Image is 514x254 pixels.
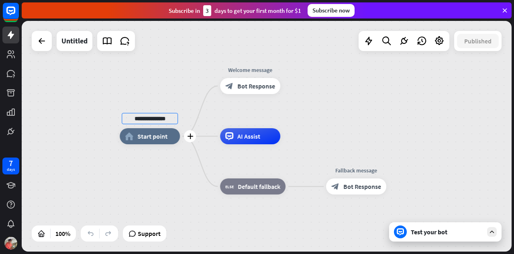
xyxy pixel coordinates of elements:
[331,182,339,190] i: block_bot_response
[137,132,167,140] span: Start point
[7,167,15,172] div: days
[237,132,260,140] span: AI Assist
[203,5,211,16] div: 3
[53,227,73,240] div: 100%
[125,132,133,140] i: home_2
[138,227,161,240] span: Support
[225,82,233,90] i: block_bot_response
[320,166,392,174] div: Fallback message
[187,133,193,139] i: plus
[225,182,234,190] i: block_fallback
[237,82,275,90] span: Bot Response
[238,182,280,190] span: Default fallback
[6,3,31,27] button: Open LiveChat chat widget
[457,34,499,48] button: Published
[308,4,355,17] div: Subscribe now
[411,228,483,236] div: Test your bot
[214,66,286,74] div: Welcome message
[61,31,88,51] div: Untitled
[9,160,13,167] div: 7
[169,5,301,16] div: Subscribe in days to get your first month for $1
[2,158,19,174] a: 7 days
[343,182,381,190] span: Bot Response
